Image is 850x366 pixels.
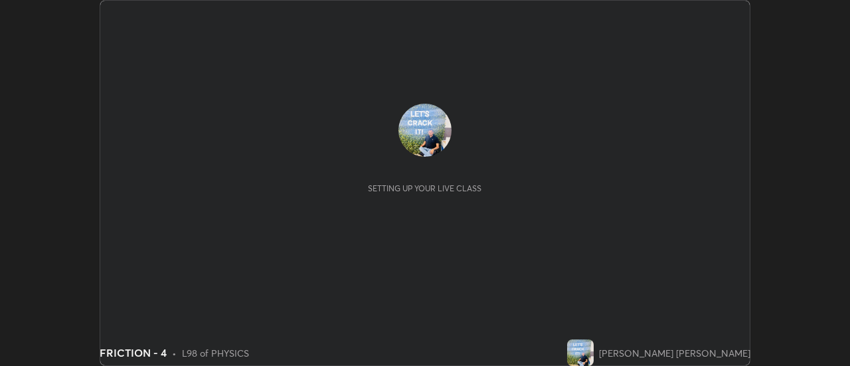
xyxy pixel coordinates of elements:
[182,346,249,360] div: L98 of PHYSICS
[398,104,452,157] img: 7d7f4a73bbfb4e50a1e6aa97a1a5dfaf.jpg
[567,339,594,366] img: 7d7f4a73bbfb4e50a1e6aa97a1a5dfaf.jpg
[368,183,481,193] div: Setting up your live class
[100,345,167,361] div: FRICTION - 4
[599,346,750,360] div: [PERSON_NAME] [PERSON_NAME]
[172,346,177,360] div: •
